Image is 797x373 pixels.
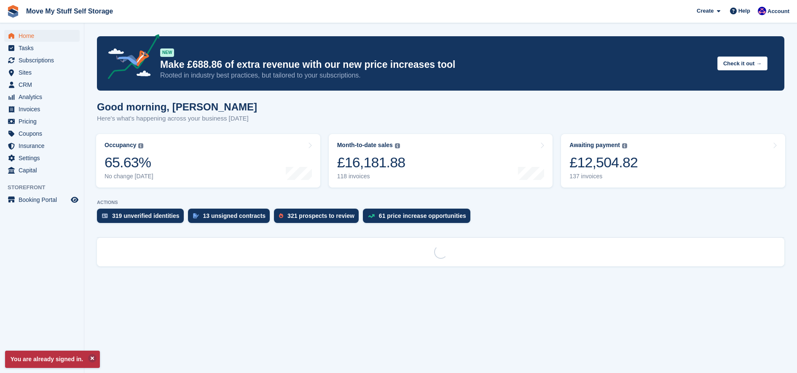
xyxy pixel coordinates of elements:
[4,91,80,103] a: menu
[4,42,80,54] a: menu
[19,91,69,103] span: Analytics
[4,54,80,66] a: menu
[279,213,283,218] img: prospect-51fa495bee0391a8d652442698ab0144808aea92771e9ea1ae160a38d050c398.svg
[758,7,766,15] img: Jade Whetnall
[19,140,69,152] span: Insurance
[4,140,80,152] a: menu
[4,115,80,127] a: menu
[19,194,69,206] span: Booking Portal
[329,134,553,188] a: Month-to-date sales £16,181.88 118 invoices
[4,194,80,206] a: menu
[4,164,80,176] a: menu
[19,103,69,115] span: Invoices
[19,67,69,78] span: Sites
[105,173,153,180] div: No change [DATE]
[337,173,405,180] div: 118 invoices
[7,5,19,18] img: stora-icon-8386f47178a22dfd0bd8f6a31ec36ba5ce8667c1dd55bd0f319d3a0aa187defe.svg
[19,164,69,176] span: Capital
[4,103,80,115] a: menu
[395,143,400,148] img: icon-info-grey-7440780725fd019a000dd9b08b2336e03edf1995a4989e88bcd33f0948082b44.svg
[622,143,627,148] img: icon-info-grey-7440780725fd019a000dd9b08b2336e03edf1995a4989e88bcd33f0948082b44.svg
[101,34,160,82] img: price-adjustments-announcement-icon-8257ccfd72463d97f412b2fc003d46551f7dbcb40ab6d574587a9cd5c0d94...
[19,54,69,66] span: Subscriptions
[19,115,69,127] span: Pricing
[569,142,620,149] div: Awaiting payment
[569,173,638,180] div: 137 invoices
[23,4,116,18] a: Move My Stuff Self Storage
[337,142,393,149] div: Month-to-date sales
[203,212,266,219] div: 13 unsigned contracts
[19,30,69,42] span: Home
[4,79,80,91] a: menu
[19,42,69,54] span: Tasks
[738,7,750,15] span: Help
[4,128,80,140] a: menu
[19,79,69,91] span: CRM
[188,209,274,227] a: 13 unsigned contracts
[97,101,257,113] h1: Good morning, [PERSON_NAME]
[70,195,80,205] a: Preview store
[569,154,638,171] div: £12,504.82
[160,48,174,57] div: NEW
[379,212,466,219] div: 61 price increase opportunities
[97,209,188,227] a: 319 unverified identities
[97,200,784,205] p: ACTIONS
[105,142,136,149] div: Occupancy
[97,114,257,123] p: Here's what's happening across your business [DATE]
[160,71,711,80] p: Rooted in industry best practices, but tailored to your subscriptions.
[368,214,375,218] img: price_increase_opportunities-93ffe204e8149a01c8c9dc8f82e8f89637d9d84a8eef4429ea346261dce0b2c0.svg
[274,209,363,227] a: 321 prospects to review
[5,351,100,368] p: You are already signed in.
[4,152,80,164] a: menu
[19,128,69,140] span: Coupons
[337,154,405,171] div: £16,181.88
[767,7,789,16] span: Account
[105,154,153,171] div: 65.63%
[193,213,199,218] img: contract_signature_icon-13c848040528278c33f63329250d36e43548de30e8caae1d1a13099fd9432cc5.svg
[102,213,108,218] img: verify_identity-adf6edd0f0f0b5bbfe63781bf79b02c33cf7c696d77639b501bdc392416b5a36.svg
[19,152,69,164] span: Settings
[697,7,714,15] span: Create
[4,30,80,42] a: menu
[363,209,475,227] a: 61 price increase opportunities
[8,183,84,192] span: Storefront
[96,134,320,188] a: Occupancy 65.63% No change [DATE]
[138,143,143,148] img: icon-info-grey-7440780725fd019a000dd9b08b2336e03edf1995a4989e88bcd33f0948082b44.svg
[160,59,711,71] p: Make £688.86 of extra revenue with our new price increases tool
[717,56,767,70] button: Check it out →
[561,134,785,188] a: Awaiting payment £12,504.82 137 invoices
[4,67,80,78] a: menu
[287,212,354,219] div: 321 prospects to review
[112,212,180,219] div: 319 unverified identities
